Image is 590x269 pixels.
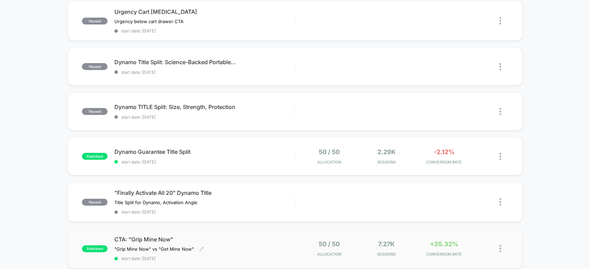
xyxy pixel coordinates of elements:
[499,17,501,24] img: close
[114,103,294,110] span: Dynamo TITLE Split: Size, Strength, Protection
[114,246,194,252] span: "Grip Mine Now" vs "Get Mine Now"
[499,245,501,252] img: close
[319,148,340,156] span: 50 / 50
[114,236,294,243] span: CTA: "Grip Mine Now"
[82,18,107,24] span: paused
[430,240,458,248] span: +35.32%
[417,252,471,257] span: CONVERSION RATE
[378,240,395,248] span: 7.27k
[499,108,501,115] img: close
[82,245,107,252] span: published
[114,19,184,24] span: Urgency below cart drawer CTA
[82,108,107,115] span: paused
[114,28,294,33] span: start date: [DATE]
[114,159,294,165] span: start date: [DATE]
[114,209,294,215] span: start date: [DATE]
[114,59,294,66] span: Dynamo Title Split: Science-Backed Portable...
[114,256,294,261] span: start date: [DATE]
[359,252,413,257] span: Sessions
[317,252,341,257] span: Allocation
[359,160,413,165] span: Sessions
[499,153,501,160] img: close
[114,200,197,205] span: Title Split for Dynamo, Activation Angle
[499,198,501,206] img: close
[114,114,294,120] span: start date: [DATE]
[319,240,340,248] span: 50 / 50
[82,199,107,206] span: paused
[114,148,294,155] span: Dynamo Guarantee Title Split
[114,8,294,15] span: Urgency Cart [MEDICAL_DATA]
[317,160,341,165] span: Allocation
[433,148,454,156] span: -2.12%
[499,63,501,70] img: close
[82,63,107,70] span: paused
[114,70,294,75] span: start date: [DATE]
[82,153,107,160] span: published
[377,148,396,156] span: 2.29k
[114,189,294,196] span: "Finally Activate All 20" Dynamo Title
[417,160,471,165] span: CONVERSION RATE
